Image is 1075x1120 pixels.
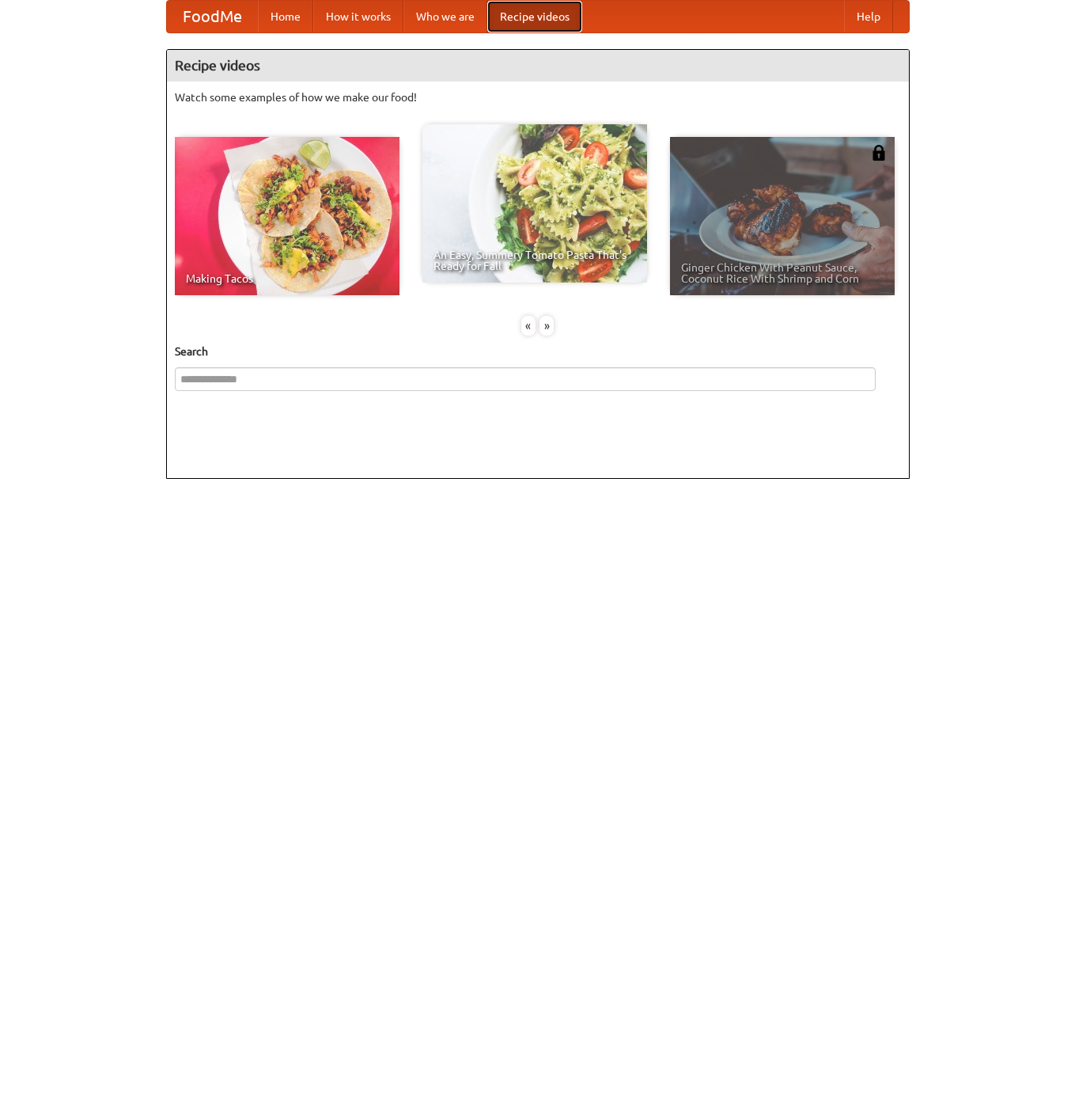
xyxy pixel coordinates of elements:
span: Making Tacos [186,273,388,284]
a: Recipe videos [487,1,582,32]
p: Watch some examples of how we make our food! [175,89,901,105]
img: 483408.png [871,145,887,161]
div: « [521,316,536,336]
a: FoodMe [167,1,258,32]
a: Help [844,1,893,32]
h5: Search [175,344,901,359]
a: How it works [313,1,403,32]
h4: Recipe videos [167,50,909,82]
span: An Easy, Summery Tomato Pasta That's Ready for Fall [433,249,636,271]
div: » [539,316,554,336]
a: An Easy, Summery Tomato Pasta That's Ready for Fall [422,124,647,283]
a: Making Tacos [175,137,399,295]
a: Who we are [403,1,487,32]
a: Home [258,1,313,32]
